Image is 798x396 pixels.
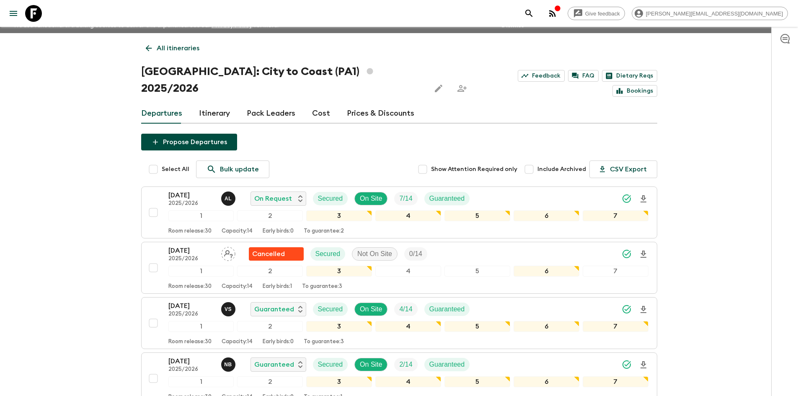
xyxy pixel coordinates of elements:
[168,311,214,318] p: 2025/2026
[252,249,285,259] p: Cancelled
[168,339,212,345] p: Room release: 30
[429,360,465,370] p: Guaranteed
[399,304,412,314] p: 4 / 14
[583,321,648,332] div: 7
[347,104,414,124] a: Prices & Discounts
[168,356,214,366] p: [DATE]
[638,249,648,259] svg: Download Onboarding
[247,104,295,124] a: Pack Leaders
[354,358,387,371] div: On Site
[222,339,253,345] p: Capacity: 14
[237,321,303,332] div: 2
[5,5,22,22] button: menu
[315,249,341,259] p: Secured
[583,376,648,387] div: 7
[141,40,204,57] a: All itineraries
[638,305,648,315] svg: Download Onboarding
[168,256,214,262] p: 2025/2026
[444,210,510,221] div: 5
[537,165,586,173] span: Include Archived
[306,210,372,221] div: 3
[375,321,441,332] div: 4
[168,246,214,256] p: [DATE]
[306,376,372,387] div: 3
[168,321,234,332] div: 1
[221,360,237,367] span: Nafise Blake
[141,297,657,349] button: [DATE]2025/2026vincent ScottGuaranteedSecuredOn SiteTrip FillGuaranteed1234567Room release:30Capa...
[141,134,237,150] button: Propose Departures
[225,195,232,202] p: A L
[360,360,382,370] p: On Site
[444,266,510,277] div: 5
[375,266,441,277] div: 4
[168,200,214,207] p: 2025/2026
[221,357,237,372] button: NB
[444,376,510,387] div: 5
[221,194,237,201] span: Abdiel Luis
[224,361,232,368] p: N B
[221,305,237,311] span: vincent Scott
[221,249,235,256] span: Assign pack leader
[375,210,441,221] div: 4
[318,194,343,204] p: Secured
[222,283,253,290] p: Capacity: 14
[221,192,237,206] button: AL
[518,70,565,82] a: Feedback
[394,303,417,316] div: Trip Fill
[196,160,269,178] a: Bulk update
[612,85,657,97] a: Bookings
[514,266,579,277] div: 6
[638,360,648,370] svg: Download Onboarding
[357,249,392,259] p: Not On Site
[514,321,579,332] div: 6
[263,283,292,290] p: Early birds: 1
[306,321,372,332] div: 3
[602,70,657,82] a: Dietary Reqs
[632,7,788,20] div: [PERSON_NAME][EMAIL_ADDRESS][DOMAIN_NAME]
[399,360,412,370] p: 2 / 14
[583,210,648,221] div: 7
[429,194,465,204] p: Guaranteed
[429,304,465,314] p: Guaranteed
[641,10,788,17] span: [PERSON_NAME][EMAIL_ADDRESS][DOMAIN_NAME]
[312,104,330,124] a: Cost
[399,194,412,204] p: 7 / 14
[514,376,579,387] div: 6
[394,192,417,205] div: Trip Fill
[360,194,382,204] p: On Site
[431,165,517,173] span: Show Attention Required only
[318,304,343,314] p: Secured
[444,321,510,332] div: 5
[141,104,182,124] a: Departures
[168,283,212,290] p: Room release: 30
[220,164,259,174] p: Bulk update
[237,376,303,387] div: 2
[394,358,417,371] div: Trip Fill
[168,228,212,235] p: Room release: 30
[168,301,214,311] p: [DATE]
[304,339,344,345] p: To guarantee: 3
[225,306,232,313] p: v S
[254,304,294,314] p: Guaranteed
[589,160,657,178] button: CSV Export
[310,247,346,261] div: Secured
[168,190,214,200] p: [DATE]
[306,266,372,277] div: 3
[568,70,599,82] a: FAQ
[254,360,294,370] p: Guaranteed
[318,360,343,370] p: Secured
[141,242,657,294] button: [DATE]2025/2026Assign pack leaderFlash Pack cancellationSecuredNot On SiteTrip Fill1234567Room re...
[404,247,427,261] div: Trip Fill
[168,376,234,387] div: 1
[168,266,234,277] div: 1
[168,366,214,373] p: 2025/2026
[354,303,387,316] div: On Site
[221,302,237,316] button: vS
[249,247,304,261] div: Flash Pack cancellation
[199,104,230,124] a: Itinerary
[354,192,387,205] div: On Site
[409,249,422,259] p: 0 / 14
[622,194,632,204] svg: Synced Successfully
[313,358,348,371] div: Secured
[263,228,294,235] p: Early birds: 0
